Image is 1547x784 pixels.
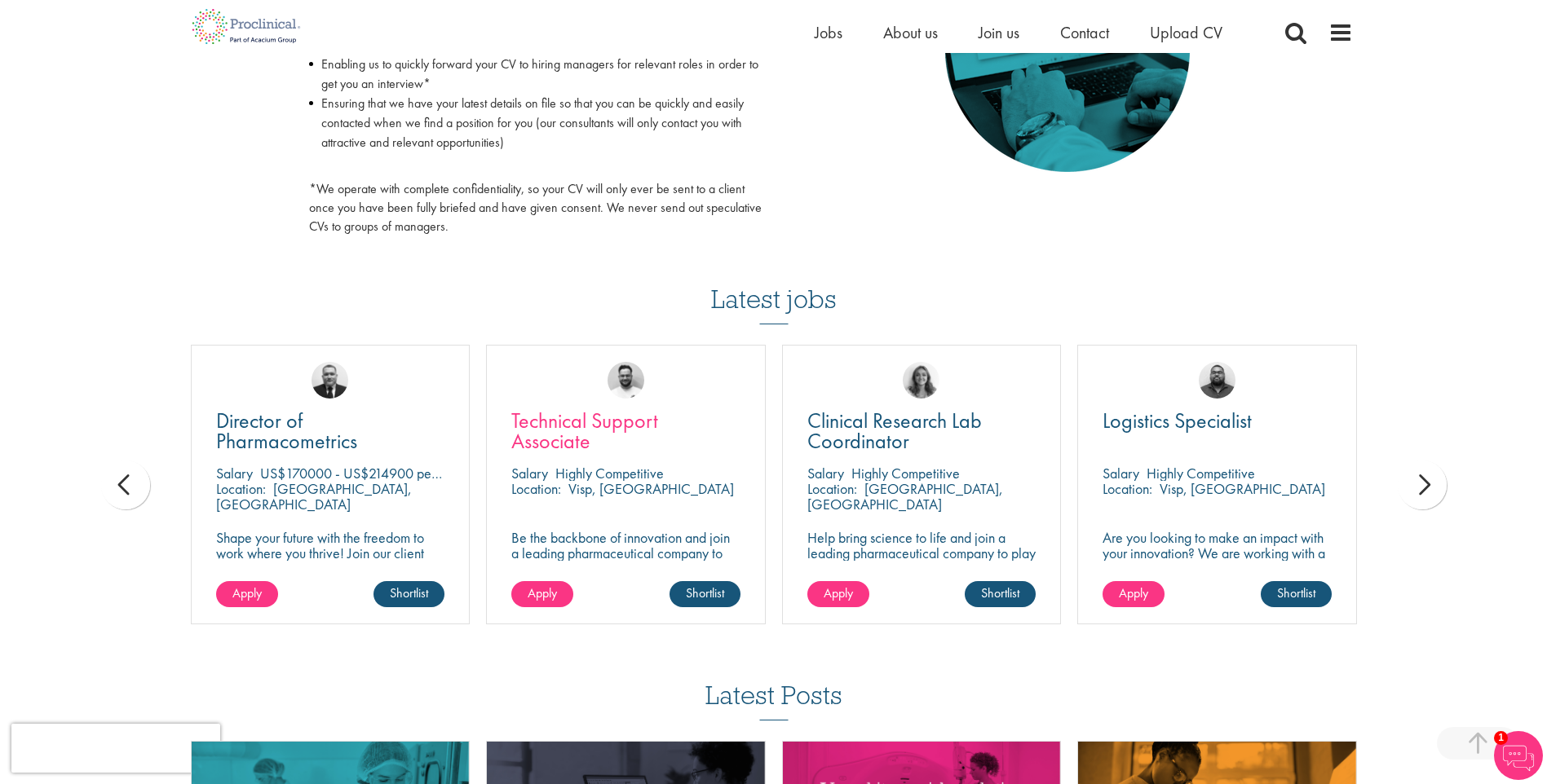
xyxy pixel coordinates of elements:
[373,581,444,607] a: Shortlist
[1150,22,1222,43] a: Upload CV
[1103,411,1332,431] a: Logistics Specialist
[1103,581,1165,607] a: Apply
[312,362,348,399] img: Jakub Hanas
[979,22,1019,43] a: Join us
[11,724,220,773] iframe: reCAPTCHA
[883,22,938,43] a: About us
[555,464,664,482] p: Highly Competitive
[807,464,844,482] span: Salary
[1199,362,1235,399] img: Ashley Bennett
[1261,581,1332,607] a: Shortlist
[1103,530,1332,607] p: Are you looking to make an impact with your innovation? We are working with a well-established ph...
[608,362,644,399] img: Emile De Beer
[216,411,445,451] a: Director of Pharmacometrics
[511,411,740,451] a: Technical Support Associate
[1103,479,1152,498] span: Location:
[260,464,475,482] p: US$170000 - US$214900 per annum
[1494,731,1543,780] img: Chatbot
[216,581,278,607] a: Apply
[807,581,869,607] a: Apply
[528,584,557,601] span: Apply
[1147,464,1255,482] p: Highly Competitive
[1398,460,1447,509] div: next
[807,530,1036,607] p: Help bring science to life and join a leading pharmaceutical company to play a key role in delive...
[511,464,548,482] span: Salary
[705,681,842,720] h3: Latest Posts
[101,460,150,509] div: prev
[815,22,842,43] a: Jobs
[568,479,734,498] p: Visp, [GEOGRAPHIC_DATA]
[309,94,762,172] li: Ensuring that we have your latest details on file so that you can be quickly and easily contacted...
[807,479,857,498] span: Location:
[511,479,561,498] span: Location:
[1060,22,1109,43] a: Contact
[216,530,445,592] p: Shape your future with the freedom to work where you thrive! Join our client with this Director p...
[903,362,939,399] img: Jackie Cerchio
[824,584,853,601] span: Apply
[511,407,658,455] span: Technical Support Associate
[511,581,573,607] a: Apply
[807,479,1003,513] p: [GEOGRAPHIC_DATA], [GEOGRAPHIC_DATA]
[807,407,982,455] span: Clinical Research Lab Coordinator
[216,407,357,455] span: Director of Pharmacometrics
[216,464,253,482] span: Salary
[711,244,837,324] h3: Latest jobs
[309,55,762,94] li: Enabling us to quickly forward your CV to hiring managers for relevant roles in order to get you ...
[232,584,262,601] span: Apply
[1119,584,1148,601] span: Apply
[965,581,1036,607] a: Shortlist
[216,479,412,513] p: [GEOGRAPHIC_DATA], [GEOGRAPHIC_DATA]
[1494,731,1508,745] span: 1
[1103,407,1252,434] span: Logistics Specialist
[511,530,740,592] p: Be the backbone of innovation and join a leading pharmaceutical company to help keep life-changin...
[216,479,266,498] span: Location:
[851,464,960,482] p: Highly Competitive
[670,581,740,607] a: Shortlist
[309,180,762,236] p: *We operate with complete confidentiality, so your CV will only ever be sent to a client once you...
[1160,479,1325,498] p: Visp, [GEOGRAPHIC_DATA]
[1103,464,1139,482] span: Salary
[807,411,1036,451] a: Clinical Research Lab Coordinator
